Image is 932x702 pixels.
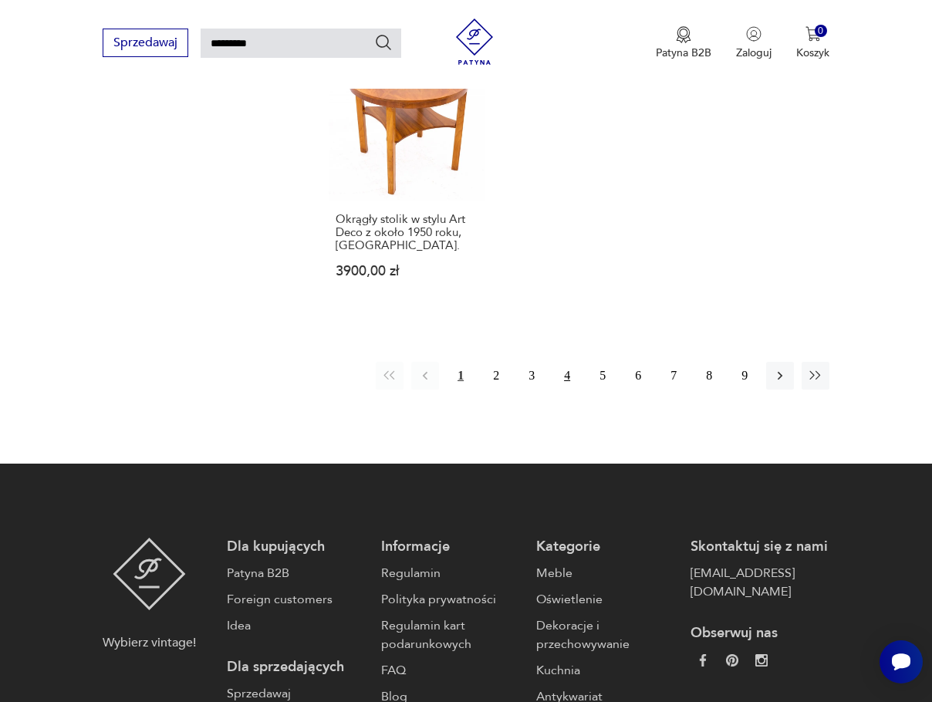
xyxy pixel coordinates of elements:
[381,590,520,609] a: Polityka prywatności
[691,624,829,643] p: Obserwuj nas
[482,362,510,390] button: 2
[381,538,520,556] p: Informacje
[113,538,186,610] img: Patyna - sklep z meblami i dekoracjami vintage
[227,538,366,556] p: Dla kupujących
[536,590,675,609] a: Oświetlenie
[381,661,520,680] a: FAQ
[227,564,366,582] a: Patyna B2B
[805,26,821,42] img: Ikona koszyka
[796,46,829,60] p: Koszyk
[691,564,829,601] a: [EMAIL_ADDRESS][DOMAIN_NAME]
[660,362,687,390] button: 7
[329,44,485,308] a: Okrągły stolik w stylu Art Deco z około 1950 roku, Polska.Okrągły stolik w stylu Art Deco z około...
[656,26,711,60] a: Ikona medaluPatyna B2B
[536,616,675,653] a: Dekoracje i przechowywanie
[536,564,675,582] a: Meble
[880,640,923,683] iframe: Smartsupp widget button
[656,26,711,60] button: Patyna B2B
[374,33,393,52] button: Szukaj
[103,29,188,57] button: Sprzedawaj
[656,46,711,60] p: Patyna B2B
[536,538,675,556] p: Kategorie
[676,26,691,43] img: Ikona medalu
[336,213,478,252] h3: Okrągły stolik w stylu Art Deco z około 1950 roku, [GEOGRAPHIC_DATA].
[227,616,366,635] a: Idea
[736,46,772,60] p: Zaloguj
[336,265,478,278] p: 3900,00 zł
[726,654,738,667] img: 37d27d81a828e637adc9f9cb2e3d3a8a.webp
[697,654,709,667] img: da9060093f698e4c3cedc1453eec5031.webp
[731,362,758,390] button: 9
[451,19,498,65] img: Patyna - sklep z meblami i dekoracjami vintage
[518,362,545,390] button: 3
[447,362,474,390] button: 1
[553,362,581,390] button: 4
[103,39,188,49] a: Sprzedawaj
[381,564,520,582] a: Regulamin
[695,362,723,390] button: 8
[736,26,772,60] button: Zaloguj
[624,362,652,390] button: 6
[746,26,761,42] img: Ikonka użytkownika
[815,25,828,38] div: 0
[381,616,520,653] a: Regulamin kart podarunkowych
[103,633,196,652] p: Wybierz vintage!
[227,590,366,609] a: Foreign customers
[536,661,675,680] a: Kuchnia
[691,538,829,556] p: Skontaktuj się z nami
[796,26,829,60] button: 0Koszyk
[589,362,616,390] button: 5
[755,654,768,667] img: c2fd9cf7f39615d9d6839a72ae8e59e5.webp
[227,658,366,677] p: Dla sprzedających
